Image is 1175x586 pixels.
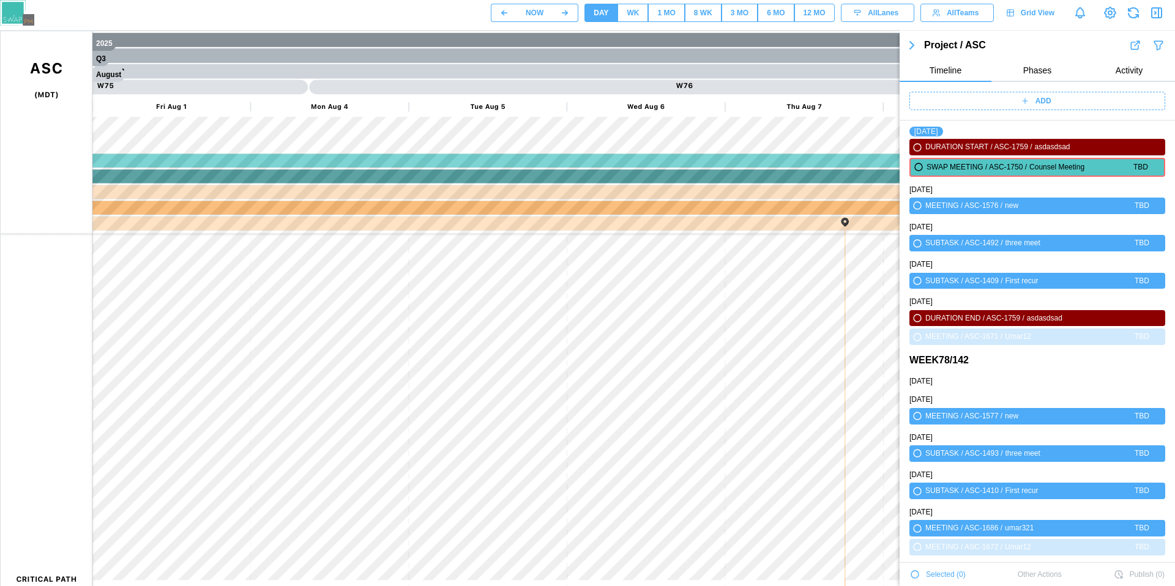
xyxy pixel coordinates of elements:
[1029,161,1131,173] div: Counsel Meeting
[1135,237,1149,249] div: TBD
[1023,66,1052,75] span: Phases
[924,38,1128,53] div: Project / ASC
[925,522,1002,534] div: MEETING / ASC-1686 /
[925,237,1003,249] div: SUBTASK / ASC-1492 /
[804,7,826,19] div: 12 MO
[1135,541,1149,553] div: TBD
[927,161,1027,173] div: SWAP MEETING / ASC-1750 /
[909,259,933,270] a: [DATE]
[925,313,1024,324] div: DURATION END / ASC-1759 /
[909,296,933,308] a: [DATE]
[1125,4,1142,21] button: Refresh Grid
[767,7,785,19] div: 6 MO
[657,7,675,19] div: 1 MO
[930,66,961,75] span: Timeline
[925,275,1003,287] div: SUBTASK / ASC-1409 /
[909,469,933,481] a: [DATE]
[1005,237,1133,249] div: three meet
[925,485,1003,497] div: SUBTASK / ASC-1410 /
[1005,410,1132,422] div: new
[594,7,608,19] div: DAY
[947,4,979,21] span: All Teams
[1027,313,1149,324] div: asdasdsad
[926,566,966,583] span: Selected ( 0 )
[1035,92,1051,109] span: ADD
[1035,141,1150,153] div: asdasdsad
[1005,541,1132,553] div: Umar12
[1135,200,1149,212] div: TBD
[925,448,1003,459] div: SUBTASK / ASC-1493 /
[868,4,898,21] span: All Lanes
[925,410,1002,422] div: MEETING / ASC-1577 /
[925,331,1002,343] div: MEETING / ASC-1671 /
[1021,4,1054,21] span: Grid View
[925,200,1002,212] div: MEETING / ASC-1576 /
[731,7,748,19] div: 3 MO
[909,376,933,387] a: [DATE]
[1135,485,1149,497] div: TBD
[909,353,969,368] a: WEEK 78 / 142
[909,506,933,518] a: [DATE]
[1005,275,1133,287] div: First recur
[1135,331,1149,343] div: TBD
[1116,66,1143,75] span: Activity
[1070,2,1091,23] a: Notifications
[1148,4,1165,21] button: Close Drawer
[1133,161,1148,173] div: TBD
[627,7,639,19] div: WK
[925,541,1002,553] div: MEETING / ASC-1672 /
[914,127,938,136] a: [DATE]
[1005,331,1132,343] div: Umar12
[1135,410,1149,422] div: TBD
[1005,200,1132,212] div: new
[526,7,543,19] div: NOW
[909,221,933,233] a: [DATE]
[1135,448,1149,459] div: TBD
[1005,522,1132,534] div: umar321
[1005,448,1133,459] div: three meet
[909,394,933,406] a: [DATE]
[909,432,933,443] a: [DATE]
[1135,275,1149,287] div: TBD
[1102,4,1119,21] a: View Project
[1128,39,1142,52] button: Export Results
[694,7,712,19] div: 8 WK
[909,565,966,584] button: Selected (0)
[909,184,933,196] a: [DATE]
[1152,39,1165,52] button: Filter
[1005,485,1133,497] div: First recur
[925,141,1032,153] div: ENDS FRI AUG 15 2025
[1135,522,1149,534] div: TBD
